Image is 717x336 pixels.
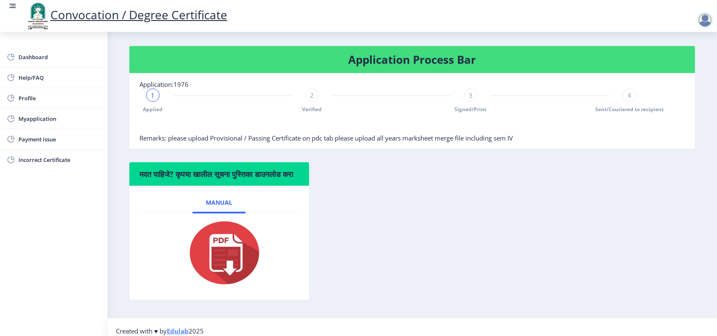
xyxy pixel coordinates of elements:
[18,114,101,124] span: Myapplication
[151,91,155,99] span: 1
[139,80,189,89] span: Application:1976
[143,106,163,113] span: Applied
[455,106,487,113] span: Signed/Print
[206,199,232,206] span: Manual
[18,73,101,83] span: Help/FAQ
[139,169,299,179] h6: मदत पाहिजे? कृपया खालील सूचना पुस्तिका डाउनलोड करा
[116,327,204,335] span: Created with ♥ by 2025
[167,327,189,335] a: Edulab
[192,193,246,213] a: Manual
[177,219,261,287] img: pdf.png
[310,91,314,99] span: 2
[25,2,50,30] img: logo
[139,53,685,66] h4: Application Process Bar
[18,155,101,165] span: Incorrect Certificate
[628,91,631,99] span: 4
[302,106,322,113] span: Verified
[595,106,664,113] span: Sent/Couriered to recipient
[139,134,513,142] span: Remarks: please upload Provisional / Passing Certificate on pdc tab please upload all years marks...
[18,93,101,103] span: Profile
[469,91,473,99] span: 3
[18,134,101,144] span: Payment issue
[25,7,227,23] a: Convocation / Degree Certificate
[18,52,101,62] span: Dashboard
